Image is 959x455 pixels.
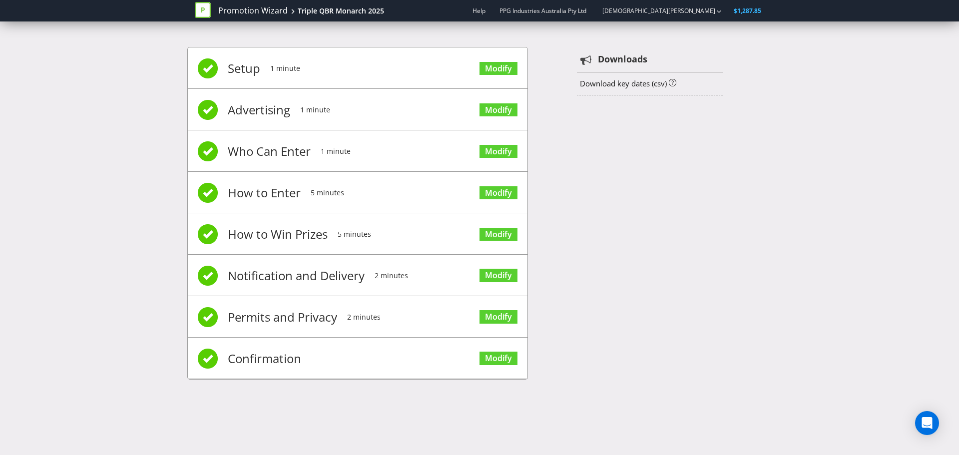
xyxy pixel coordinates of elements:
[228,297,337,337] span: Permits and Privacy
[228,90,290,130] span: Advertising
[479,228,517,241] a: Modify
[218,5,288,16] a: Promotion Wizard
[592,6,715,15] a: [DEMOGRAPHIC_DATA][PERSON_NAME]
[734,6,761,15] span: $1,287.85
[347,297,381,337] span: 2 minutes
[228,48,260,88] span: Setup
[479,103,517,117] a: Modify
[580,78,667,88] a: Download key dates (csv)
[479,269,517,282] a: Modify
[300,90,330,130] span: 1 minute
[473,6,485,15] a: Help
[479,62,517,75] a: Modify
[228,173,301,213] span: How to Enter
[479,186,517,200] a: Modify
[479,310,517,324] a: Modify
[915,411,939,435] div: Open Intercom Messenger
[499,6,586,15] span: PPG Industries Australia Pty Ltd
[270,48,300,88] span: 1 minute
[298,6,384,16] div: Triple QBR Monarch 2025
[479,145,517,158] a: Modify
[311,173,344,213] span: 5 minutes
[598,53,647,66] strong: Downloads
[228,339,301,379] span: Confirmation
[228,214,328,254] span: How to Win Prizes
[375,256,408,296] span: 2 minutes
[228,131,311,171] span: Who Can Enter
[580,54,592,65] tspan: 
[321,131,351,171] span: 1 minute
[338,214,371,254] span: 5 minutes
[479,352,517,365] a: Modify
[228,256,365,296] span: Notification and Delivery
